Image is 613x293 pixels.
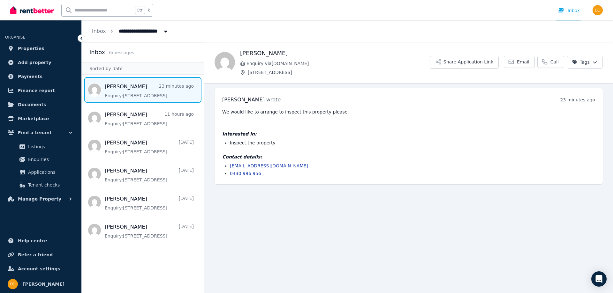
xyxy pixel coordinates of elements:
a: [PERSON_NAME]23 minutes agoEnquiry:[STREET_ADDRESS]. [105,83,194,99]
div: Inbox [557,7,580,14]
a: Add property [5,56,76,69]
a: [PERSON_NAME][DATE]Enquiry:[STREET_ADDRESS]. [105,223,194,239]
a: Tenant checks [8,179,74,191]
h1: [PERSON_NAME] [240,49,430,58]
span: Email [517,59,529,65]
a: Account settings [5,262,76,275]
h4: Interested in: [222,131,595,137]
span: Applications [28,168,71,176]
a: Enquiries [8,153,74,166]
span: k [148,8,150,13]
button: Share Application Link [430,56,499,69]
div: Sorted by date [82,62,204,75]
a: Listings [8,140,74,153]
span: Enquiry via [DOMAIN_NAME] [246,60,430,67]
a: 0430 996 956 [230,171,261,176]
span: Tags [572,59,590,65]
img: RentBetter [10,5,54,15]
span: Marketplace [18,115,49,122]
pre: We would like to arrange to inspect this property please. [222,109,595,115]
span: ORGANISE [5,35,25,40]
span: Find a tenant [18,129,52,136]
h2: Inbox [89,48,105,57]
img: Dean Dixon [593,5,603,15]
span: Help centre [18,237,47,245]
li: Inspect the property [230,140,595,146]
span: Call [550,59,559,65]
a: Refer a friend [5,248,76,261]
span: 6 message s [109,50,134,55]
a: Applications [8,166,74,179]
span: [STREET_ADDRESS] [248,69,430,76]
a: [PERSON_NAME][DATE]Enquiry:[STREET_ADDRESS]. [105,139,194,155]
span: Account settings [18,265,60,273]
a: Inbox [92,28,106,34]
button: Find a tenant [5,126,76,139]
span: Refer a friend [18,251,53,259]
a: Finance report [5,84,76,97]
a: [PERSON_NAME]11 hours agoEnquiry:[STREET_ADDRESS]. [105,111,194,127]
a: [PERSON_NAME][DATE]Enquiry:[STREET_ADDRESS]. [105,167,194,183]
a: Payments [5,70,76,83]
span: Finance report [18,87,55,94]
span: Ctrl [135,6,145,14]
button: Manage Property [5,193,76,205]
h4: Contact details: [222,154,595,160]
div: Open Intercom Messenger [591,271,607,287]
a: [PERSON_NAME][DATE]Enquiry:[STREET_ADDRESS]. [105,195,194,211]
button: Tags [567,56,603,69]
a: Help centre [5,234,76,247]
nav: Message list [82,75,204,245]
span: Add property [18,59,51,66]
span: Tenant checks [28,181,71,189]
span: [PERSON_NAME] [222,97,265,103]
a: Marketplace [5,112,76,125]
time: 23 minutes ago [560,97,595,102]
span: Properties [18,45,44,52]
a: [EMAIL_ADDRESS][DOMAIN_NAME] [230,163,308,168]
a: Call [537,56,564,68]
img: Gub McNicoll [215,52,235,72]
nav: Breadcrumb [82,20,179,42]
a: Email [504,56,535,68]
span: Manage Property [18,195,61,203]
span: wrote [266,97,281,103]
span: [PERSON_NAME] [23,280,64,288]
a: Documents [5,98,76,111]
span: Listings [28,143,71,150]
a: Properties [5,42,76,55]
img: Dean Dixon [8,279,18,289]
span: Payments [18,73,42,80]
span: Enquiries [28,156,71,163]
span: Documents [18,101,46,108]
